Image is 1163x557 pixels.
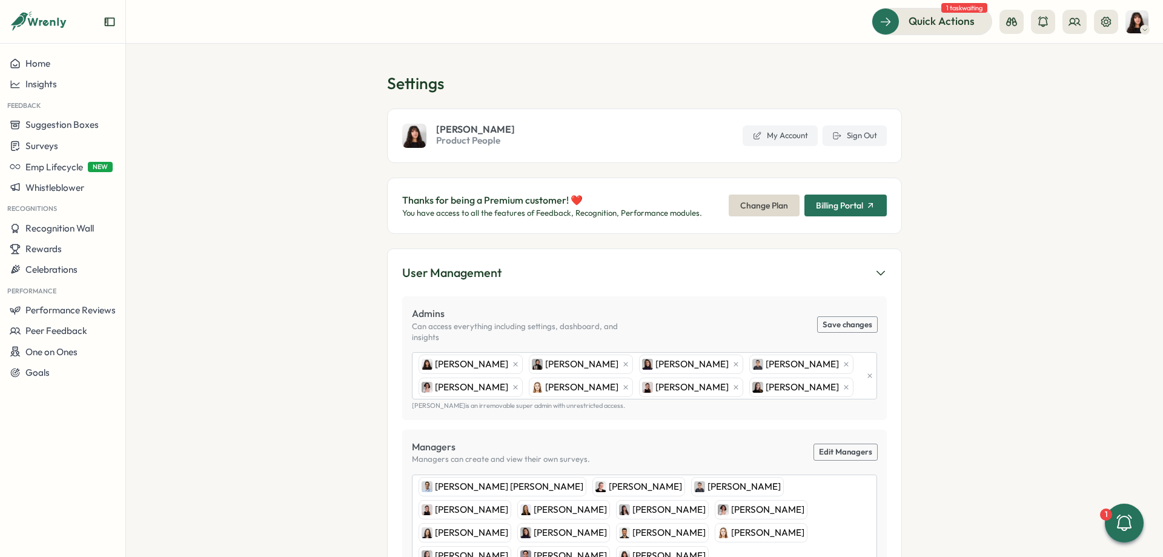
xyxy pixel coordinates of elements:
[766,358,839,371] span: [PERSON_NAME]
[25,264,78,275] span: Celebrations
[595,481,606,492] img: Almudena Bernardos
[767,130,808,141] span: My Account
[872,8,992,35] button: Quick Actions
[814,444,877,460] a: Edit Managers
[740,195,788,216] span: Change Plan
[520,504,531,515] img: Ola Bak
[387,73,902,94] h1: Settings
[422,504,432,515] img: Axi Molnar
[534,503,607,516] span: [PERSON_NAME]
[25,222,94,234] span: Recognition Wall
[545,358,618,371] span: [PERSON_NAME]
[25,78,57,90] span: Insights
[823,125,887,146] button: Sign Out
[532,382,543,393] img: Friederike Giese
[422,481,432,492] img: Deniz Basak Dogan
[804,195,887,216] button: Billing Portal
[25,325,87,336] span: Peer Feedback
[402,264,502,282] div: User Management
[655,381,729,394] span: [PERSON_NAME]
[752,382,763,393] img: Elena Ladushyna
[436,134,515,147] span: Product People
[25,58,50,69] span: Home
[532,359,543,370] img: Sana Naqvi
[718,504,729,515] img: Mirela Mus
[88,162,113,172] span: NEW
[25,367,50,378] span: Goals
[435,526,508,539] span: [PERSON_NAME]
[609,480,682,493] span: [PERSON_NAME]
[909,13,975,29] span: Quick Actions
[642,382,653,393] img: Axi Molnar
[435,358,508,371] span: [PERSON_NAME]
[402,264,887,282] button: User Management
[412,306,644,321] p: Admins
[718,527,729,538] img: Friederike Giese
[435,503,508,516] span: [PERSON_NAME]
[619,504,630,515] img: Andrea Lopez
[707,480,781,493] span: [PERSON_NAME]
[816,201,863,210] span: Billing Portal
[402,124,426,148] img: Kelly Rosa
[25,346,78,358] span: One on Ones
[422,527,432,538] img: Elisabetta Casagrande
[1100,509,1112,521] div: 1
[619,527,630,538] img: Sagar Verma
[642,359,653,370] img: Viktoria Korzhova
[520,527,531,538] img: Viktoria Korzhova
[25,182,84,193] span: Whistleblower
[25,140,58,152] span: Surveys
[731,526,804,539] span: [PERSON_NAME]
[1105,504,1144,542] button: 1
[766,381,839,394] span: [PERSON_NAME]
[436,124,515,134] span: [PERSON_NAME]
[412,439,590,455] p: Managers
[1125,10,1148,33] img: Kelly Rosa
[422,359,432,370] img: Kelly Rosa
[729,195,800,216] button: Change Plan
[941,3,987,13] span: 1 task waiting
[818,317,877,333] button: Save changes
[412,454,590,465] p: Managers can create and view their own surveys.
[25,161,83,173] span: Emp Lifecycle
[435,381,508,394] span: [PERSON_NAME]
[632,526,706,539] span: [PERSON_NAME]
[412,402,877,410] p: [PERSON_NAME] is an irremovable super admin with unrestricted access.
[655,358,729,371] span: [PERSON_NAME]
[534,526,607,539] span: [PERSON_NAME]
[752,359,763,370] img: Hasan Naqvi
[104,16,116,28] button: Expand sidebar
[25,119,99,130] span: Suggestion Boxes
[731,503,804,516] span: [PERSON_NAME]
[435,480,583,493] span: [PERSON_NAME] [PERSON_NAME]
[743,125,818,146] a: My Account
[632,503,706,516] span: [PERSON_NAME]
[402,208,702,219] p: You have access to all the features of Feedback, Recognition, Performance modules.
[694,481,705,492] img: Hasan Naqvi
[545,381,618,394] span: [PERSON_NAME]
[25,243,62,255] span: Rewards
[422,382,432,393] img: Mirela Mus
[847,130,877,141] span: Sign Out
[402,193,702,208] p: Thanks for being a Premium customer! ❤️
[25,304,116,316] span: Performance Reviews
[412,321,644,342] p: Can access everything including settings, dashboard, and insights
